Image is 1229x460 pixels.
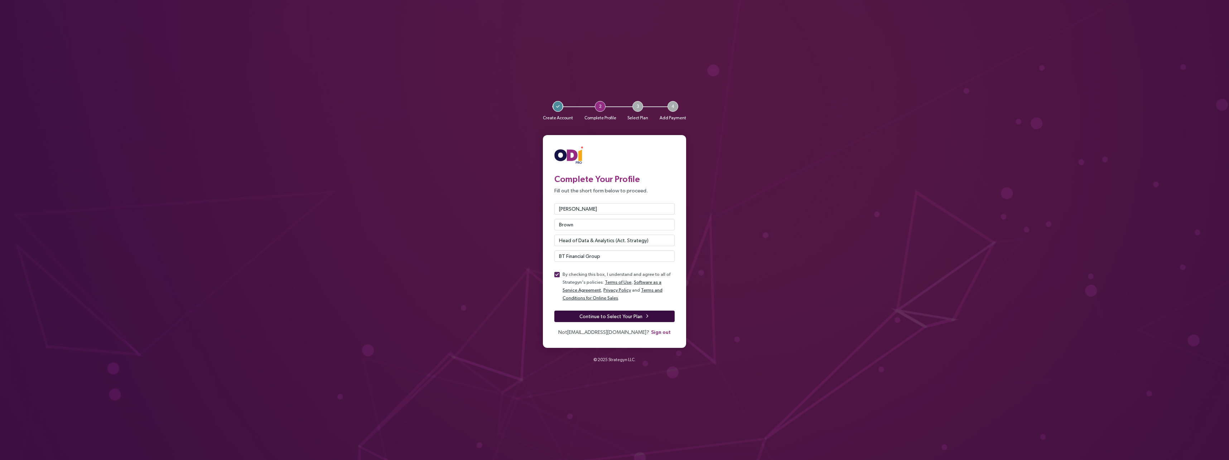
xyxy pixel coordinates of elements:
[563,287,662,301] a: Terms and Conditions for Online Sales
[605,279,631,285] a: Terms of Use
[554,250,675,262] input: Organization
[554,311,675,322] button: Continue to Select Your Plan
[603,287,631,293] a: Privacy Policy
[660,114,686,122] p: Add Payment
[579,312,642,320] span: Continue to Select Your Plan
[563,279,661,293] a: Software as a Service Agreement
[595,101,606,112] span: 2
[563,270,675,302] p: By checking this box, I understand and agree to all of Strategyn's policies: , , and .
[651,328,671,336] button: Sign out
[608,357,635,362] a: Strategyn LLC
[554,147,583,165] img: ODIpro
[584,114,616,122] p: Complete Profile
[632,101,643,112] span: 3
[667,101,678,112] span: 4
[558,329,649,335] span: Not [EMAIL_ADDRESS][DOMAIN_NAME] ?
[554,186,675,195] p: Fill out the short form below to proceed.
[543,348,686,372] div: © 2025 .
[554,203,675,215] input: First Name
[554,174,675,184] h3: Complete Your Profile
[543,114,573,122] p: Create Account
[554,219,675,230] input: Last Name
[554,235,675,246] input: Title
[627,114,648,122] p: Select Plan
